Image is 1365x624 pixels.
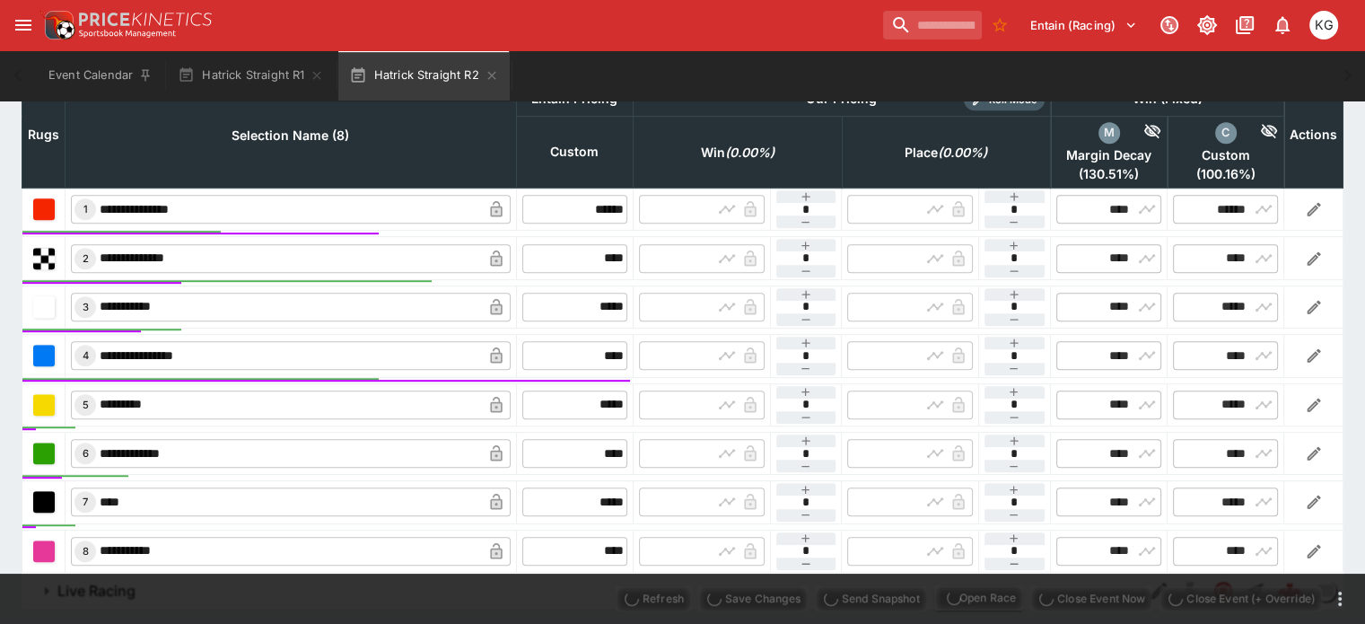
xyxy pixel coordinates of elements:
span: 7 [79,496,92,508]
em: ( 0.00 %) [938,142,987,163]
span: 8 [79,545,92,558]
span: 4 [79,349,92,362]
button: Hatrick Straight R1 [167,50,335,101]
span: Place(0.00%) [885,142,1007,163]
div: custom [1215,122,1237,144]
button: Hatrick Straight R2 [338,50,509,101]
button: Toggle light/dark mode [1191,9,1223,41]
span: ( 130.51 %) [1056,166,1161,182]
button: Connected to PK [1153,9,1186,41]
div: Hide Competitor [1237,122,1279,144]
span: ( 100.16 %) [1173,166,1278,182]
button: Event Calendar [38,50,163,101]
span: Margin Decay [1056,147,1161,163]
span: 1 [80,203,92,215]
span: 3 [79,301,92,313]
th: Actions [1284,82,1343,188]
span: 2 [79,252,92,265]
button: Kevin Gutschlag [1304,5,1343,45]
input: search [883,11,982,40]
div: margin_decay [1098,122,1120,144]
th: Custom [516,116,633,188]
span: 5 [79,399,92,411]
img: PriceKinetics [79,13,212,26]
div: Kevin Gutschlag [1309,11,1338,40]
span: Win(0.00%) [681,142,794,163]
button: No Bookmarks [985,11,1014,40]
span: 6 [79,447,92,460]
button: Documentation [1229,9,1261,41]
span: Custom [1173,147,1278,163]
button: open drawer [7,9,39,41]
div: Hide Competitor [1120,122,1162,144]
span: Selection Name (8) [212,125,369,146]
img: PriceKinetics Logo [39,7,75,43]
div: split button [934,585,1023,611]
img: Sportsbook Management [79,30,176,38]
em: ( 0.00 %) [725,142,774,163]
button: Select Tenant [1019,11,1148,40]
th: Rugs [22,82,66,188]
button: Notifications [1266,9,1299,41]
button: more [1329,588,1351,610]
